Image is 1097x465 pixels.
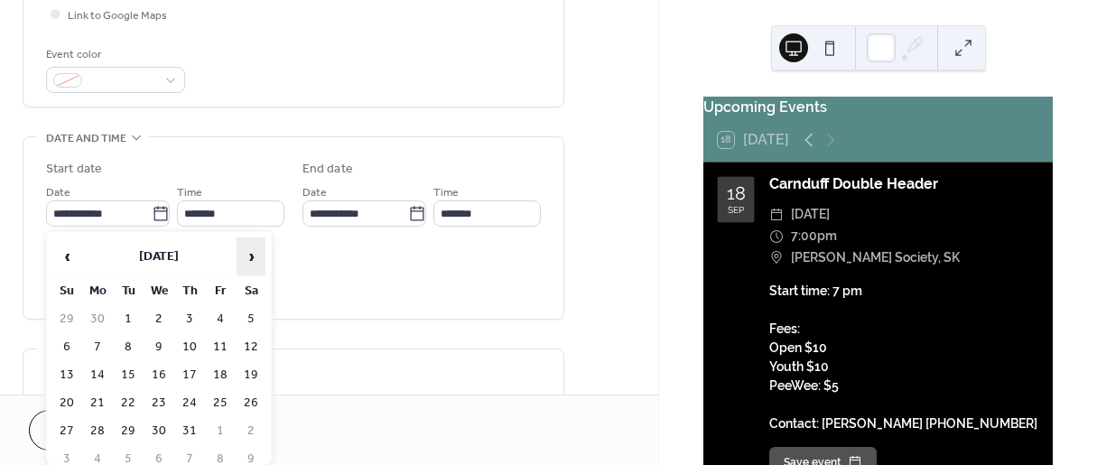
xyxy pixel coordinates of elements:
td: 25 [206,390,235,416]
td: 5 [237,306,265,332]
td: 30 [83,306,112,332]
div: ​ [769,204,784,226]
td: 24 [175,390,204,416]
td: 2 [237,418,265,444]
span: [PERSON_NAME] Society, SK [791,247,960,269]
td: 29 [114,418,143,444]
td: 23 [144,390,173,416]
td: 1 [206,418,235,444]
div: ​ [769,226,784,247]
td: 8 [114,334,143,360]
td: 26 [237,390,265,416]
span: ‹ [53,238,80,274]
div: Event color [46,45,181,64]
button: Cancel [29,410,140,451]
div: 18 [727,184,746,202]
td: 10 [175,334,204,360]
th: Th [175,278,204,304]
span: Link to Google Maps [68,6,167,25]
span: Time [177,183,202,202]
div: End date [302,160,353,179]
td: 17 [175,362,204,388]
td: 20 [52,390,81,416]
td: 19 [237,362,265,388]
span: Date [302,183,327,202]
td: 18 [206,362,235,388]
td: 22 [114,390,143,416]
span: 7:00pm [791,226,837,247]
td: 13 [52,362,81,388]
span: Date and time [46,129,126,148]
td: 27 [52,418,81,444]
td: 30 [144,418,173,444]
div: Start date [46,160,102,179]
th: Tu [114,278,143,304]
td: 21 [83,390,112,416]
td: 4 [206,306,235,332]
th: Mo [83,278,112,304]
span: [DATE] [791,204,830,226]
th: Sa [237,278,265,304]
div: Upcoming Events [703,97,1053,118]
td: 28 [83,418,112,444]
th: [DATE] [83,237,235,276]
th: Su [52,278,81,304]
span: Date [46,183,70,202]
td: 1 [114,306,143,332]
div: ​ [769,247,784,269]
div: Start time: 7 pm Fees: Open $10 Youth $10 PeeWee: $5 Contact: [PERSON_NAME] [PHONE_NUMBER] [769,282,1038,433]
th: We [144,278,173,304]
td: 3 [175,306,204,332]
td: 31 [175,418,204,444]
td: 2 [144,306,173,332]
div: Carnduff Double Header [769,173,1038,195]
td: 7 [83,334,112,360]
td: 16 [144,362,173,388]
span: › [237,238,265,274]
td: 9 [144,334,173,360]
td: 12 [237,334,265,360]
td: 11 [206,334,235,360]
th: Fr [206,278,235,304]
td: 29 [52,306,81,332]
td: 14 [83,362,112,388]
td: 6 [52,334,81,360]
span: Time [433,183,459,202]
div: Sep [728,206,744,215]
td: 15 [114,362,143,388]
